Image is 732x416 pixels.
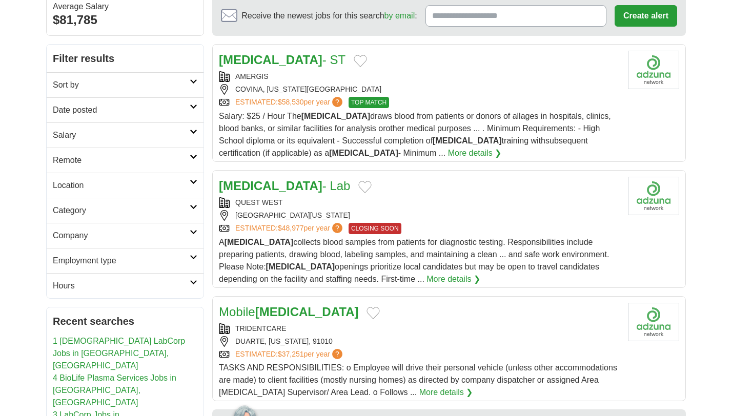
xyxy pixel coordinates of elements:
a: Mobile[MEDICAL_DATA] [219,305,358,319]
a: 1 [DEMOGRAPHIC_DATA] LabCorp Jobs in [GEOGRAPHIC_DATA], [GEOGRAPHIC_DATA] [53,337,185,370]
a: Company [47,223,204,248]
h2: Recent searches [53,314,197,329]
div: DUARTE, [US_STATE], 91010 [219,336,620,347]
h2: Sort by [53,79,190,91]
a: More details ❯ [419,386,473,399]
div: [GEOGRAPHIC_DATA][US_STATE] [219,210,620,221]
h2: Category [53,204,190,217]
h2: Hours [53,280,190,292]
h2: Company [53,230,190,242]
strong: [MEDICAL_DATA] [219,53,322,67]
span: $58,530 [278,98,304,106]
span: ? [332,97,342,107]
span: A collects blood samples from patients for diagnostic testing. Responsibilities include preparing... [219,238,609,283]
button: Add to favorite jobs [354,55,367,67]
a: More details ❯ [448,147,502,159]
h2: Salary [53,129,190,141]
span: ? [332,349,342,359]
a: Location [47,173,204,198]
span: $37,251 [278,350,304,358]
img: Company logo [628,177,679,215]
strong: [MEDICAL_DATA] [329,149,398,157]
h2: Date posted [53,104,190,116]
div: COVINA, [US_STATE][GEOGRAPHIC_DATA] [219,84,620,95]
a: ESTIMATED:$37,251per year? [235,349,344,360]
h2: Remote [53,154,190,167]
span: Receive the newest jobs for this search : [241,10,417,22]
a: 4 BioLife Plasma Services Jobs in [GEOGRAPHIC_DATA], [GEOGRAPHIC_DATA] [53,373,176,407]
a: [MEDICAL_DATA]- ST [219,53,345,67]
a: Salary [47,122,204,148]
a: by email [384,11,415,20]
img: Company logo [628,51,679,89]
strong: [MEDICAL_DATA] [301,112,371,120]
strong: [MEDICAL_DATA] [433,136,502,145]
span: ? [332,223,342,233]
div: Average Salary [53,3,197,11]
img: Company logo [628,303,679,341]
h2: Employment type [53,255,190,267]
a: Date posted [47,97,204,122]
a: Employment type [47,248,204,273]
h2: Filter results [47,45,204,72]
span: $48,977 [278,224,304,232]
strong: [MEDICAL_DATA] [255,305,359,319]
a: Sort by [47,72,204,97]
a: Category [47,198,204,223]
div: QUEST WEST [219,197,620,208]
div: $81,785 [53,11,197,29]
strong: [MEDICAL_DATA] [225,238,294,246]
button: Create alert [615,5,677,27]
span: TASKS AND RESPONSIBILITIES: o Employee will drive their personal vehicle (unless other accommodat... [219,363,617,397]
strong: [MEDICAL_DATA] [219,179,322,193]
h2: Location [53,179,190,192]
span: CLOSING SOON [349,223,401,234]
div: TRIDENTCARE [219,323,620,334]
a: Remote [47,148,204,173]
button: Add to favorite jobs [367,307,380,319]
a: Hours [47,273,204,298]
strong: [MEDICAL_DATA] [266,262,335,271]
button: Add to favorite jobs [358,181,372,193]
span: Salary: $25 / Hour The draws blood from patients or donors of allages in hospitals, clinics, bloo... [219,112,611,157]
div: AMERGIS [219,71,620,82]
a: ESTIMATED:$48,977per year? [235,223,344,234]
a: ESTIMATED:$58,530per year? [235,97,344,108]
a: More details ❯ [426,273,480,285]
a: [MEDICAL_DATA]- Lab [219,179,350,193]
span: TOP MATCH [349,97,389,108]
